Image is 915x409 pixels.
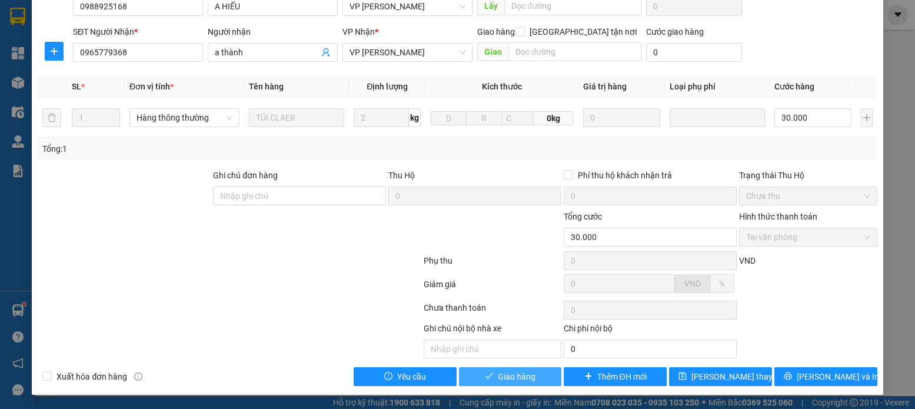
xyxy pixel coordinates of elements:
[669,367,772,386] button: save[PERSON_NAME] thay đổi
[397,370,426,383] span: Yêu cầu
[42,142,354,155] div: Tổng: 1
[691,370,786,383] span: [PERSON_NAME] thay đổi
[249,108,345,127] input: VD: Bàn, Ghế
[321,48,331,57] span: user-add
[72,82,81,91] span: SL
[249,82,284,91] span: Tên hàng
[739,212,817,221] label: Hình thức thanh toán
[525,25,641,38] span: [GEOGRAPHIC_DATA] tận nơi
[129,82,174,91] span: Đơn vị tính
[646,27,704,36] label: Cước giao hàng
[746,228,870,246] span: Tại văn phòng
[367,82,408,91] span: Định lượng
[213,171,278,180] label: Ghi chú đơn hàng
[119,51,225,62] strong: : [DOMAIN_NAME]
[584,372,593,381] span: plus
[134,40,211,49] strong: Hotline : 0889 23 23 23
[134,373,142,381] span: info-circle
[354,367,457,386] button: exclamation-circleYêu cầu
[719,279,725,288] span: %
[342,27,375,36] span: VP Nhận
[498,370,535,383] span: Giao hàng
[477,42,508,61] span: Giao
[42,108,61,127] button: delete
[797,370,879,383] span: [PERSON_NAME] và In
[564,367,667,386] button: plusThêm ĐH mới
[45,46,63,56] span: plus
[409,108,421,127] span: kg
[45,42,64,61] button: plus
[431,111,467,125] input: D
[564,212,602,221] span: Tổng cước
[583,108,660,127] input: 0
[384,372,392,381] span: exclamation-circle
[52,370,132,383] span: Xuất hóa đơn hàng
[774,82,814,91] span: Cước hàng
[350,44,465,61] span: VP Nguyễn Văn Cừ
[564,322,737,340] div: Chi phí nội bộ
[388,171,415,180] span: Thu Hộ
[422,301,563,322] div: Chưa thanh toán
[477,27,515,36] span: Giao hàng
[739,169,877,182] div: Trạng thái Thu Hộ
[125,25,220,38] strong: PHIẾU GỬI HÀNG
[501,111,534,125] input: C
[739,256,756,265] span: VND
[424,322,561,340] div: Ghi chú nội bộ nhà xe
[119,53,148,62] span: Website
[678,372,687,381] span: save
[13,68,155,94] span: [STREET_ADDRESS][PERSON_NAME]
[665,75,770,98] th: Loại phụ phí
[482,82,522,91] span: Kích thước
[573,169,677,182] span: Phí thu hộ khách nhận trả
[92,11,252,23] strong: CÔNG TY TNHH VĨNH QUANG
[534,111,573,125] span: 0kg
[508,42,641,61] input: Dọc đường
[646,43,743,62] input: Cước giao hàng
[583,82,627,91] span: Giá trị hàng
[422,254,563,275] div: Phụ thu
[424,340,561,358] input: Nhập ghi chú
[213,187,386,205] input: Ghi chú đơn hàng
[13,68,155,94] span: VP gửi:
[137,109,232,127] span: Hàng thông thường
[459,367,562,386] button: checkGiao hàng
[861,108,873,127] button: plus
[208,25,338,38] div: Người nhận
[485,372,493,381] span: check
[784,372,792,381] span: printer
[597,370,647,383] span: Thêm ĐH mới
[8,11,58,61] img: logo
[684,279,701,288] span: VND
[774,367,877,386] button: printer[PERSON_NAME] và In
[73,25,203,38] div: SĐT Người Nhận
[466,111,502,125] input: R
[422,278,563,298] div: Giảm giá
[746,187,870,205] span: Chưa thu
